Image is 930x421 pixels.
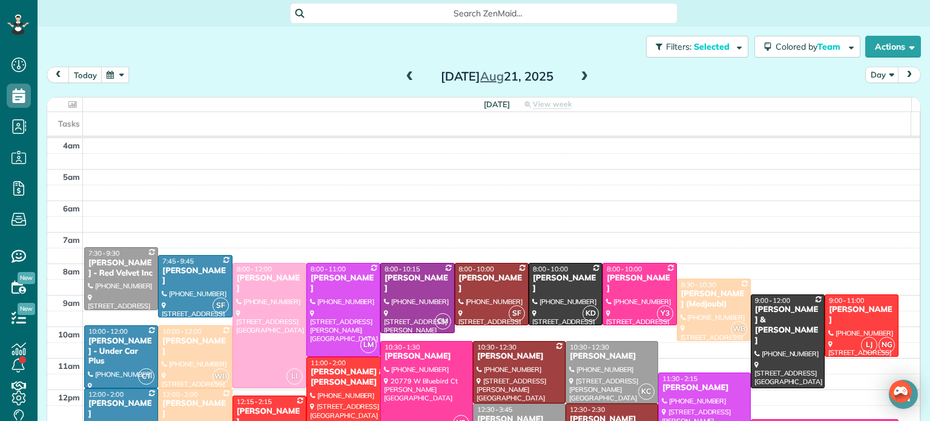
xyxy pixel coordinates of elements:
span: CM [435,313,451,330]
span: New [18,303,35,315]
span: SF [509,305,525,322]
h2: [DATE] 21, 2025 [421,70,573,83]
span: 8:00 - 10:00 [607,265,642,273]
span: Colored by [776,41,845,52]
span: [DATE] [484,99,510,109]
span: Tasks [58,119,80,128]
span: 7:30 - 9:30 [88,249,120,257]
div: [PERSON_NAME] & [PERSON_NAME] [310,367,386,388]
span: 12:00 - 2:00 [88,390,124,399]
div: [PERSON_NAME] [458,273,525,294]
span: NG [879,337,895,353]
span: 8:00 - 11:00 [311,265,346,273]
span: 10:30 - 1:30 [384,343,420,351]
div: [PERSON_NAME] (Medjoubi) [681,289,747,310]
div: [PERSON_NAME] [384,351,469,362]
span: View week [533,99,572,109]
button: prev [47,67,70,83]
div: [PERSON_NAME] - Red Velvet Inc [88,258,154,279]
span: WB [731,321,747,337]
div: [PERSON_NAME] [477,351,562,362]
span: Team [817,41,842,52]
span: 12:15 - 2:15 [237,397,272,406]
button: Filters: Selected [646,36,748,58]
div: [PERSON_NAME] & [PERSON_NAME] [754,305,821,346]
span: 8:30 - 10:30 [681,280,716,289]
span: Y3 [657,305,673,322]
div: Open Intercom Messenger [889,380,918,409]
span: 4am [63,141,80,150]
span: 12:30 - 3:45 [477,405,512,414]
div: [PERSON_NAME] [88,399,154,419]
button: today [68,67,102,83]
span: 11:30 - 2:15 [662,374,697,383]
span: Aug [480,68,504,84]
span: 5am [63,172,80,182]
span: 10am [58,330,80,339]
div: [PERSON_NAME] [828,305,895,325]
div: [PERSON_NAME] [162,399,228,419]
span: 10:30 - 12:30 [477,343,516,351]
span: Filters: [666,41,691,52]
div: [PERSON_NAME] [384,273,450,294]
a: Filters: Selected [640,36,748,58]
button: next [898,67,921,83]
span: 8am [63,267,80,276]
button: Day [865,67,899,83]
span: CT [138,368,154,385]
span: KD [582,305,599,322]
span: 8:00 - 10:00 [459,265,494,273]
span: 11am [58,361,80,371]
span: SF [213,297,229,314]
span: 9:00 - 11:00 [829,296,864,305]
span: 12:00 - 2:00 [162,390,197,399]
span: 8:00 - 10:00 [533,265,568,273]
span: 7:45 - 9:45 [162,257,194,265]
span: 10:30 - 12:30 [570,343,609,351]
button: Actions [865,36,921,58]
span: LI [286,368,303,385]
span: KC [638,383,655,400]
div: [PERSON_NAME] - Under Car Plus [88,336,154,367]
span: 6am [63,204,80,213]
span: LM [360,337,377,353]
span: 8:00 - 10:15 [384,265,420,273]
div: [PERSON_NAME] [162,266,228,287]
div: [PERSON_NAME] [606,273,673,294]
div: [PERSON_NAME] [162,336,228,357]
span: 9am [63,298,80,308]
span: LJ [861,337,877,353]
div: [PERSON_NAME] [662,383,747,393]
span: 8:00 - 12:00 [237,265,272,273]
span: Selected [694,41,730,52]
div: [PERSON_NAME] [569,351,655,362]
span: 12:30 - 2:30 [570,405,605,414]
span: 11:00 - 2:00 [311,359,346,367]
div: [PERSON_NAME] [532,273,599,294]
span: New [18,272,35,284]
span: 7am [63,235,80,245]
span: 9:00 - 12:00 [755,296,790,305]
span: 10:00 - 12:00 [88,327,128,336]
button: Colored byTeam [754,36,860,58]
div: [PERSON_NAME] [236,273,303,294]
span: 10:00 - 12:00 [162,327,202,336]
div: [PERSON_NAME] [310,273,377,294]
span: WB [213,368,229,385]
span: 12pm [58,393,80,402]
